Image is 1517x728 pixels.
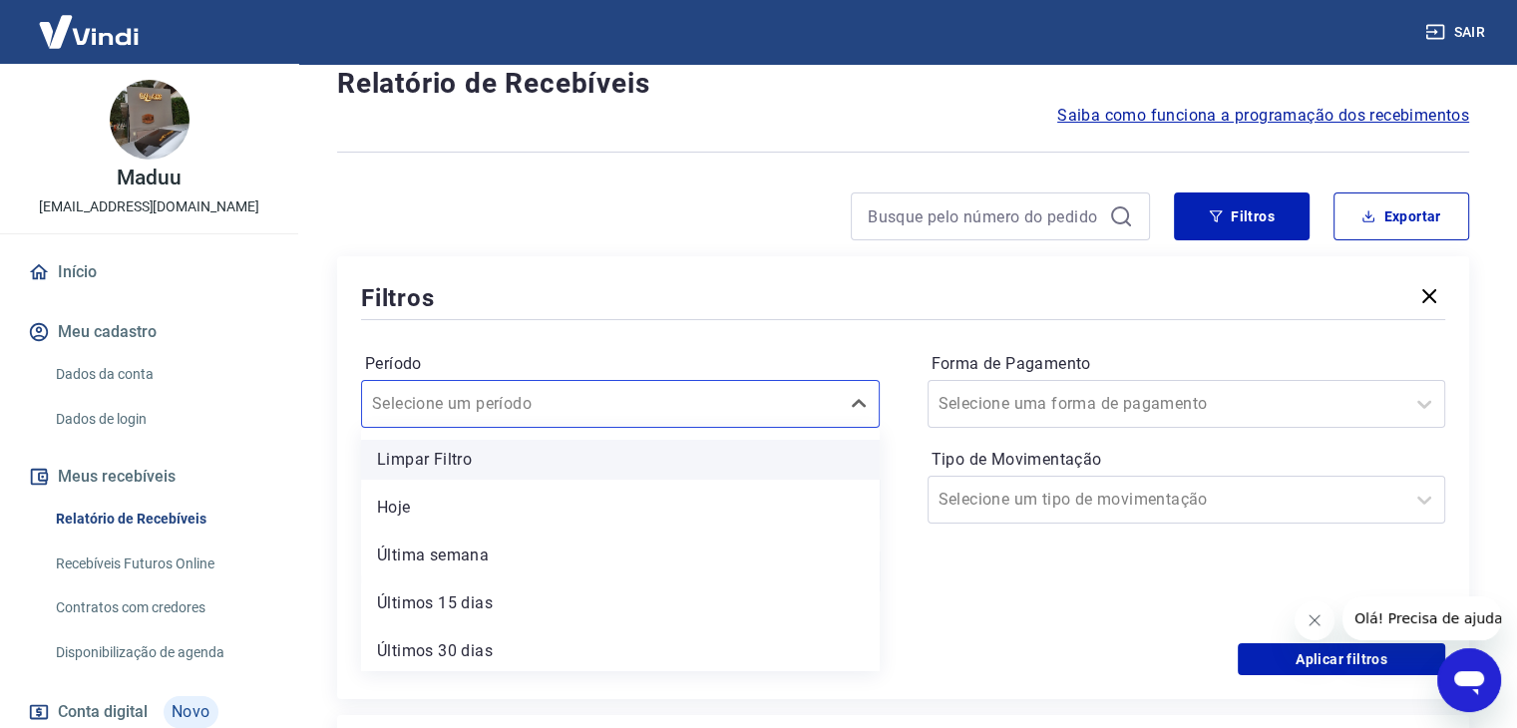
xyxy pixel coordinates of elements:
[117,168,182,188] p: Maduu
[1295,600,1334,640] iframe: Fechar mensagem
[361,282,435,314] h5: Filtros
[48,499,274,540] a: Relatório de Recebíveis
[110,80,190,160] img: a3bfcca0-5715-488c-b83b-e33654fbe588.jpeg
[48,544,274,584] a: Recebíveis Futuros Online
[164,696,218,728] span: Novo
[361,631,880,671] div: Últimos 30 dias
[361,536,880,575] div: Última semana
[12,14,168,30] span: Olá! Precisa de ajuda?
[932,448,1442,472] label: Tipo de Movimentação
[361,440,880,480] div: Limpar Filtro
[365,352,876,376] label: Período
[1437,648,1501,712] iframe: Botão para abrir a janela de mensagens
[1421,14,1493,51] button: Sair
[24,250,274,294] a: Início
[48,632,274,673] a: Disponibilização de agenda
[48,399,274,440] a: Dados de login
[932,352,1442,376] label: Forma de Pagamento
[361,488,880,528] div: Hoje
[337,64,1469,104] h4: Relatório de Recebíveis
[24,310,274,354] button: Meu cadastro
[48,587,274,628] a: Contratos com credores
[1333,192,1469,240] button: Exportar
[24,455,274,499] button: Meus recebíveis
[39,196,259,217] p: [EMAIL_ADDRESS][DOMAIN_NAME]
[1238,643,1445,675] button: Aplicar filtros
[58,698,148,726] span: Conta digital
[1057,104,1469,128] a: Saiba como funciona a programação dos recebimentos
[361,583,880,623] div: Últimos 15 dias
[1342,596,1501,640] iframe: Mensagem da empresa
[24,1,154,62] img: Vindi
[48,354,274,395] a: Dados da conta
[1174,192,1310,240] button: Filtros
[868,201,1101,231] input: Busque pelo número do pedido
